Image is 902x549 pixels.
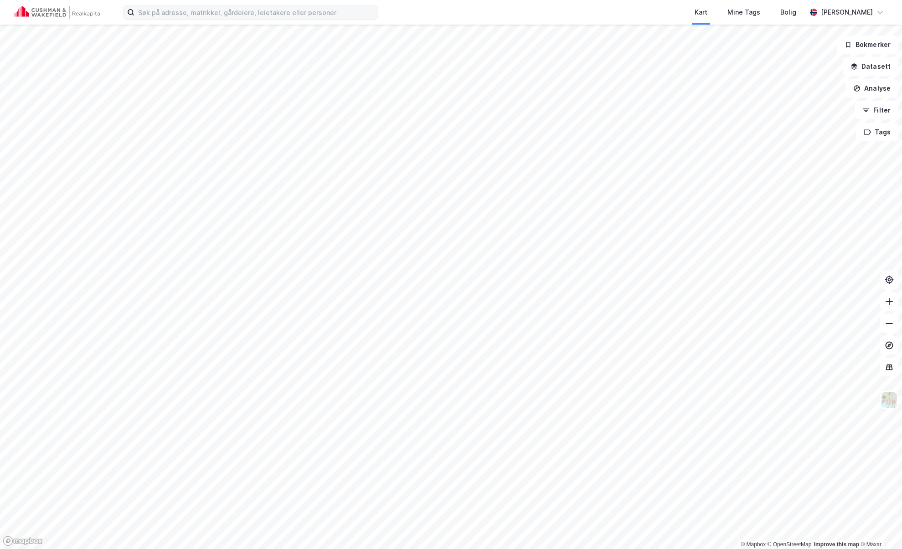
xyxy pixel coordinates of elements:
button: Tags [856,123,898,141]
img: cushman-wakefield-realkapital-logo.202ea83816669bd177139c58696a8fa1.svg [15,6,101,19]
div: Kart [695,7,707,18]
button: Analyse [845,79,898,97]
div: Kontrollprogram for chat [856,505,902,549]
div: [PERSON_NAME] [821,7,873,18]
button: Filter [855,101,898,119]
button: Datasett [843,57,898,76]
a: Improve this map [814,541,859,548]
div: Mine Tags [727,7,760,18]
button: Bokmerker [837,36,898,54]
a: OpenStreetMap [768,541,812,548]
input: Søk på adresse, matrikkel, gårdeiere, leietakere eller personer [134,5,378,19]
div: Bolig [780,7,796,18]
a: Mapbox [741,541,766,548]
a: Mapbox homepage [3,536,43,546]
img: Z [881,391,898,409]
iframe: Chat Widget [856,505,902,549]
